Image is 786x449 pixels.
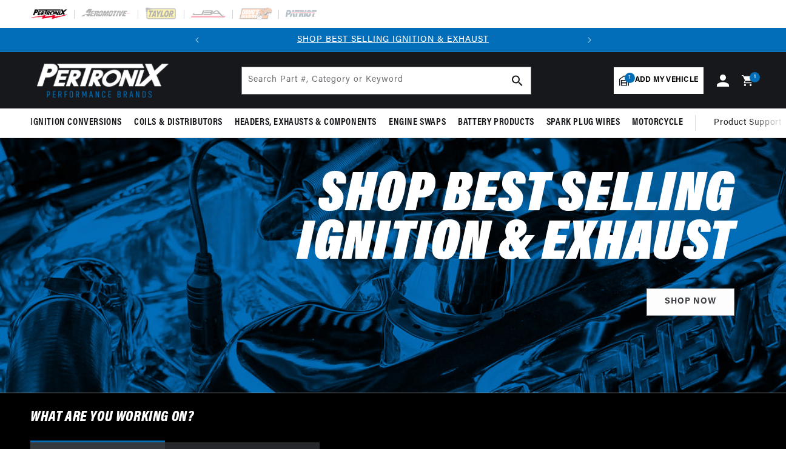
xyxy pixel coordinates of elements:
[635,75,698,86] span: Add my vehicle
[229,108,383,137] summary: Headers, Exhausts & Components
[389,116,446,129] span: Engine Swaps
[504,67,531,94] button: search button
[235,116,377,129] span: Headers, Exhausts & Components
[383,108,452,137] summary: Engine Swaps
[297,35,489,44] a: SHOP BEST SELLING IGNITION & EXHAUST
[458,116,534,129] span: Battery Products
[625,73,635,83] span: 1
[632,116,683,129] span: Motorcycle
[714,116,781,130] span: Product Support
[30,116,122,129] span: Ignition Conversions
[546,116,620,129] span: Spark Plug Wires
[185,28,209,52] button: Translation missing: en.sections.announcements.previous_announcement
[614,67,704,94] a: 1Add my vehicle
[540,108,626,137] summary: Spark Plug Wires
[209,33,577,47] div: 1 of 2
[30,108,128,137] summary: Ignition Conversions
[128,108,229,137] summary: Coils & Distributors
[452,108,540,137] summary: Battery Products
[626,108,689,137] summary: Motorcycle
[577,28,602,52] button: Translation missing: en.sections.announcements.next_announcement
[216,172,734,269] h2: Shop Best Selling Ignition & Exhaust
[30,59,170,101] img: Pertronix
[647,288,734,316] a: SHOP NOW
[754,72,756,82] span: 1
[209,33,577,47] div: Announcement
[242,67,531,94] input: Search Part #, Category or Keyword
[134,116,223,129] span: Coils & Distributors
